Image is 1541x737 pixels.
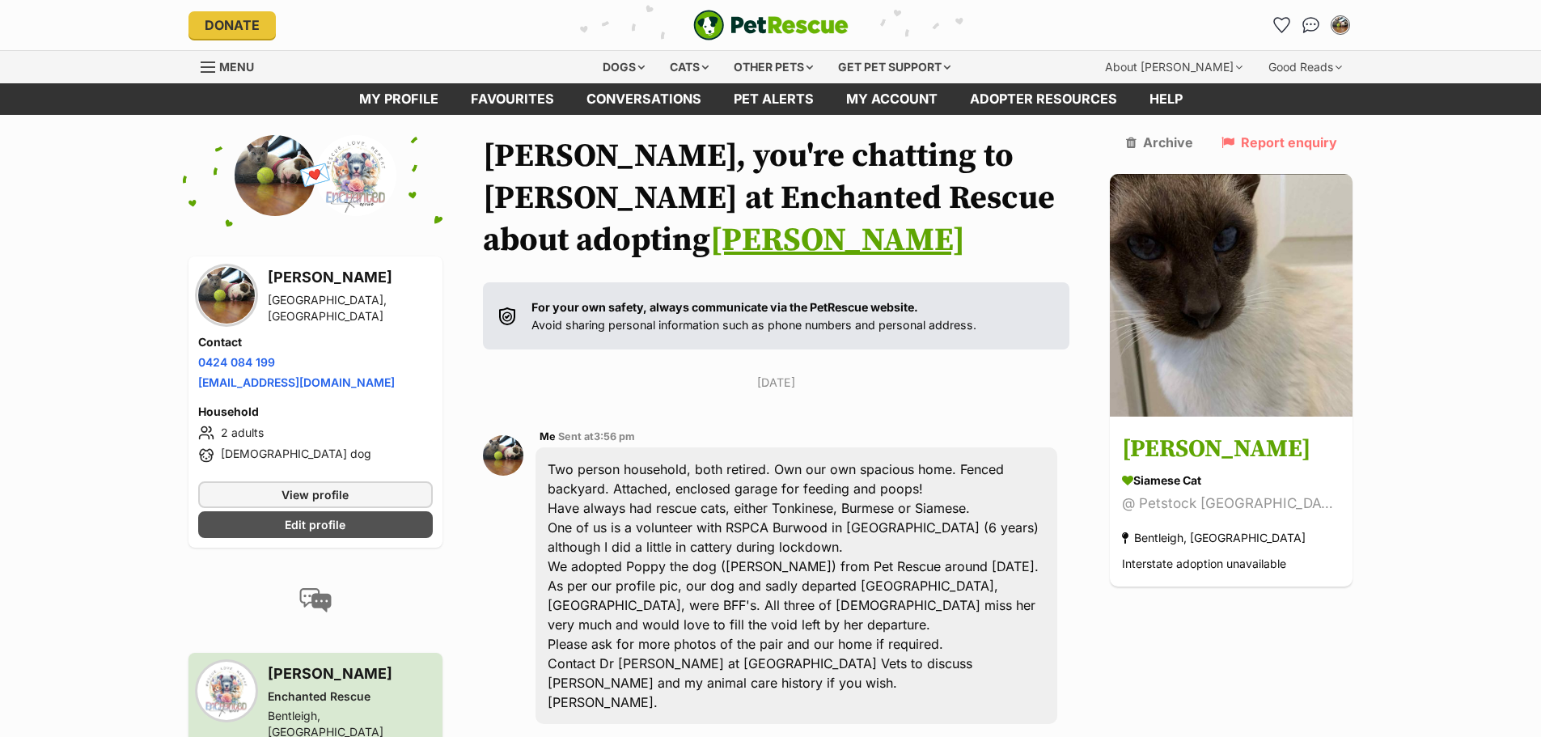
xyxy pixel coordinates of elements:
[268,688,433,705] div: Enchanted Rescue
[1126,135,1193,150] a: Archive
[315,135,396,216] img: Enchanted Rescue profile pic
[1302,17,1319,33] img: chat-41dd97257d64d25036548639549fe6c8038ab92f7586957e7f3b1b290dea8141.svg
[1122,493,1340,515] div: @ Petstock [GEOGRAPHIC_DATA]
[198,663,255,719] img: Enchanted Rescue profile pic
[693,10,849,40] img: logo-e224e6f780fb5917bec1dbf3a21bbac754714ae5b6737aabdf751b685950b380.svg
[268,266,433,289] h3: [PERSON_NAME]
[299,588,332,612] img: conversation-icon-4a6f8262b818ee0b60e3300018af0b2d0b884aa5de6e9bcb8d3d4eeb1a70a7c4.svg
[710,220,965,260] a: [PERSON_NAME]
[343,83,455,115] a: My profile
[1133,83,1199,115] a: Help
[1221,135,1337,150] a: Report enquiry
[1269,12,1353,38] ul: Account quick links
[827,51,962,83] div: Get pet support
[558,430,635,443] span: Sent at
[531,300,918,314] strong: For your own safety, always communicate via the PetRescue website.
[285,516,345,533] span: Edit profile
[198,355,275,369] a: 0424 084 199
[531,299,976,333] p: Avoid sharing personal information such as phone numbers and personal address.
[1110,419,1353,587] a: [PERSON_NAME] Siamese Cat @ Petstock [GEOGRAPHIC_DATA] Bentleigh, [GEOGRAPHIC_DATA] Interstate ad...
[1122,472,1340,489] div: Siamese Cat
[297,158,333,193] span: 💌
[198,481,433,508] a: View profile
[483,135,1070,261] h1: [PERSON_NAME], you're chatting to [PERSON_NAME] at Enchanted Rescue about adopting
[658,51,720,83] div: Cats
[722,51,824,83] div: Other pets
[198,334,433,350] h4: Contact
[201,51,265,80] a: Menu
[198,511,433,538] a: Edit profile
[198,375,395,389] a: [EMAIL_ADDRESS][DOMAIN_NAME]
[219,60,254,74] span: Menu
[268,292,433,324] div: [GEOGRAPHIC_DATA], [GEOGRAPHIC_DATA]
[1094,51,1254,83] div: About [PERSON_NAME]
[594,430,635,443] span: 3:56 pm
[483,435,523,476] img: Ian Sprawson profile pic
[483,374,1070,391] p: [DATE]
[455,83,570,115] a: Favourites
[1122,557,1286,570] span: Interstate adoption unavailable
[830,83,954,115] a: My account
[235,135,315,216] img: Ian Sprawson profile pic
[1257,51,1353,83] div: Good Reads
[1122,431,1340,468] h3: [PERSON_NAME]
[1110,174,1353,417] img: Simon
[198,446,433,465] li: [DEMOGRAPHIC_DATA] dog
[1269,12,1295,38] a: Favourites
[540,430,556,443] span: Me
[1327,12,1353,38] button: My account
[282,486,349,503] span: View profile
[198,267,255,324] img: Ian Sprawson profile pic
[1122,527,1306,549] div: Bentleigh, [GEOGRAPHIC_DATA]
[188,11,276,39] a: Donate
[536,447,1058,724] div: Two person household, both retired. Own our own spacious home. Fenced backyard. Attached, enclose...
[591,51,656,83] div: Dogs
[198,423,433,443] li: 2 adults
[954,83,1133,115] a: Adopter resources
[693,10,849,40] a: PetRescue
[570,83,718,115] a: conversations
[268,663,433,685] h3: [PERSON_NAME]
[198,404,433,420] h4: Household
[1332,17,1348,33] img: Ian Sprawson profile pic
[1298,12,1324,38] a: Conversations
[718,83,830,115] a: Pet alerts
